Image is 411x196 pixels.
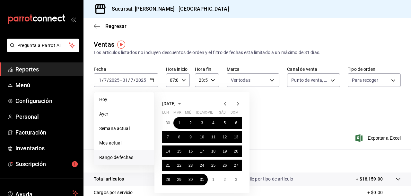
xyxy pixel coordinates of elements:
div: Ventas [94,40,114,49]
abbr: 30 de julio de 2025 [188,177,193,182]
abbr: 3 de julio de 2025 [201,121,203,125]
abbr: 26 de julio de 2025 [223,163,227,168]
abbr: 24 de julio de 2025 [200,163,204,168]
span: Facturación [15,128,78,137]
abbr: 22 de julio de 2025 [177,163,181,168]
span: Hoy [99,96,149,103]
label: Marca [227,67,280,71]
button: open_drawer_menu [71,17,76,22]
input: -- [104,78,107,83]
abbr: 6 de julio de 2025 [235,121,237,125]
abbr: domingo [231,110,239,117]
button: 30 de junio de 2025 [162,117,173,129]
abbr: 4 de julio de 2025 [212,121,214,125]
abbr: 19 de julio de 2025 [223,149,227,154]
abbr: martes [173,110,181,117]
span: Suscripción [15,160,78,168]
abbr: 16 de julio de 2025 [188,149,193,154]
button: 6 de julio de 2025 [231,117,242,129]
abbr: 9 de julio de 2025 [189,135,192,139]
span: Exportar a Excel [357,134,401,142]
abbr: jueves [196,110,234,117]
button: 7 de julio de 2025 [162,131,173,143]
span: Semana actual [99,125,149,132]
input: ---- [136,78,146,83]
abbr: 25 de julio de 2025 [211,163,215,168]
span: / [128,78,130,83]
span: Menú [15,81,78,89]
button: 1 de julio de 2025 [173,117,185,129]
abbr: 18 de julio de 2025 [211,149,215,154]
button: 13 de julio de 2025 [231,131,242,143]
div: Los artículos listados no incluyen descuentos de orden y el filtro de fechas está limitado a un m... [94,49,401,56]
button: 28 de julio de 2025 [162,174,173,185]
button: 29 de julio de 2025 [173,174,185,185]
h3: Sucursal: [PERSON_NAME] - [GEOGRAPHIC_DATA] [107,5,229,13]
button: 3 de julio de 2025 [196,117,207,129]
img: Tooltip marker [117,41,125,49]
button: 15 de julio de 2025 [173,145,185,157]
abbr: 10 de julio de 2025 [200,135,204,139]
abbr: 3 de agosto de 2025 [235,177,237,182]
button: 8 de julio de 2025 [173,131,185,143]
button: 12 de julio de 2025 [219,131,230,143]
button: Pregunta a Parrot AI [7,39,79,52]
label: Tipo de orden [348,67,401,71]
button: 24 de julio de 2025 [196,160,207,171]
button: 5 de julio de 2025 [219,117,230,129]
button: 21 de julio de 2025 [162,160,173,171]
p: Cargos por servicio [94,189,133,196]
span: Mes actual [99,140,149,146]
button: 26 de julio de 2025 [219,160,230,171]
abbr: viernes [208,110,213,117]
input: -- [130,78,134,83]
span: Rango de fechas [99,154,149,161]
abbr: 1 de julio de 2025 [178,121,180,125]
button: Regresar [94,23,127,29]
p: + $0.00 [367,189,401,196]
abbr: 13 de julio de 2025 [234,135,238,139]
button: 19 de julio de 2025 [219,145,230,157]
input: -- [122,78,128,83]
abbr: 21 de julio de 2025 [166,163,170,168]
a: Pregunta a Parrot AI [4,47,79,53]
button: 27 de julio de 2025 [231,160,242,171]
button: 10 de julio de 2025 [196,131,207,143]
input: ---- [109,78,120,83]
label: Hora inicio [166,67,190,71]
button: 22 de julio de 2025 [173,160,185,171]
abbr: 15 de julio de 2025 [177,149,181,154]
span: Ayer [99,111,149,117]
abbr: 2 de julio de 2025 [189,121,192,125]
button: 31 de julio de 2025 [196,174,207,185]
abbr: 17 de julio de 2025 [200,149,204,154]
abbr: 27 de julio de 2025 [234,163,238,168]
button: 14 de julio de 2025 [162,145,173,157]
abbr: 20 de julio de 2025 [234,149,238,154]
span: Personal [15,112,78,121]
button: 1 de agosto de 2025 [208,174,219,185]
abbr: 30 de junio de 2025 [166,121,170,125]
abbr: 31 de julio de 2025 [200,177,204,182]
span: Inventarios [15,144,78,153]
span: Punto de venta, Pedidos Online [291,77,328,83]
button: 2 de julio de 2025 [185,117,196,129]
span: Regresar [105,23,127,29]
span: / [134,78,136,83]
button: 30 de julio de 2025 [185,174,196,185]
span: - [120,78,122,83]
abbr: 29 de julio de 2025 [177,177,181,182]
span: Para recoger [352,77,378,83]
button: 11 de julio de 2025 [208,131,219,143]
span: / [107,78,109,83]
button: 23 de julio de 2025 [185,160,196,171]
span: Reportes [15,65,78,74]
p: + $18,159.00 [356,176,383,182]
p: Total artículos [94,176,124,182]
button: 9 de julio de 2025 [185,131,196,143]
button: [DATE] [162,100,183,107]
abbr: 23 de julio de 2025 [188,163,193,168]
span: [DATE] [162,101,176,106]
abbr: 11 de julio de 2025 [211,135,215,139]
span: Pregunta a Parrot AI [17,42,69,49]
